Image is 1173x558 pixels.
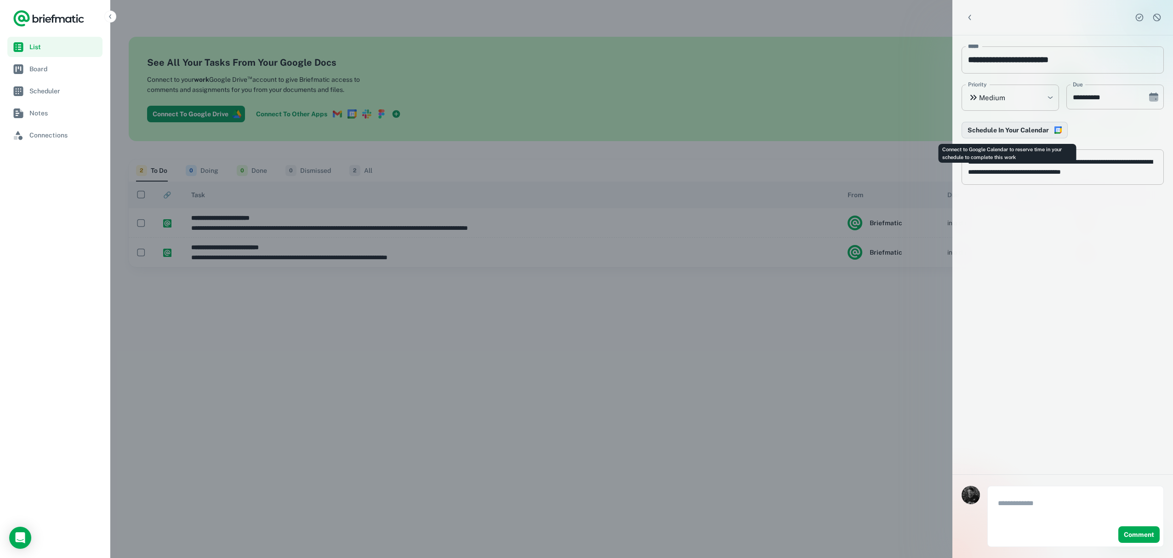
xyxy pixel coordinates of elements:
[7,81,102,101] a: Scheduler
[7,37,102,57] a: List
[962,122,1068,138] button: Connect to Google Calendar to reserve time in your schedule to complete this work
[9,527,31,549] div: Load Chat
[952,35,1173,474] div: scrollable content
[962,486,980,504] img: Juan Koekemoer | TERBODORE
[7,59,102,79] a: Board
[13,9,85,28] a: Logo
[1073,80,1083,89] label: Due
[1118,526,1160,543] button: Comment
[1133,11,1146,24] button: Complete task
[29,86,99,96] span: Scheduler
[1145,88,1163,106] button: Choose date, selected date is Aug 30, 2025
[29,130,99,140] span: Connections
[29,64,99,74] span: Board
[7,103,102,123] a: Notes
[962,85,1059,111] div: Medium
[29,42,99,52] span: List
[7,125,102,145] a: Connections
[939,144,1076,163] div: Connect to Google Calendar to reserve time in your schedule to complete this work
[968,80,987,89] label: Priority
[962,9,978,26] button: Back
[1150,11,1164,24] button: Dismiss task
[29,108,99,118] span: Notes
